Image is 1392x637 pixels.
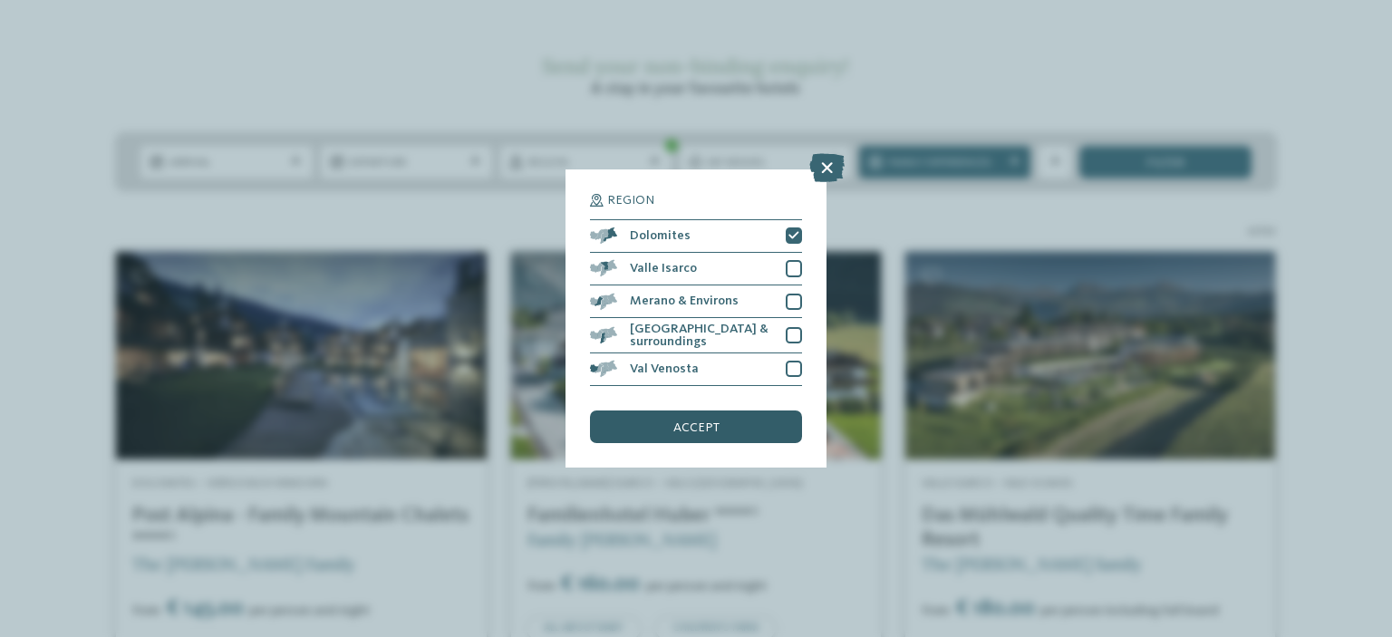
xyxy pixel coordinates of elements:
[630,294,739,307] span: Merano & Environs
[630,362,699,375] span: Val Venosta
[630,262,697,275] span: Valle Isarco
[630,229,691,242] span: Dolomites
[630,323,774,349] span: [GEOGRAPHIC_DATA] & surroundings
[673,421,720,434] span: accept
[607,194,654,207] span: Region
